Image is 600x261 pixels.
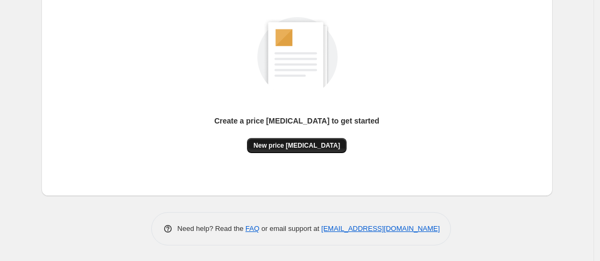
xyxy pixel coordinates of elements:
button: New price [MEDICAL_DATA] [247,138,347,153]
span: Need help? Read the [178,224,246,233]
p: Create a price [MEDICAL_DATA] to get started [214,115,379,126]
a: [EMAIL_ADDRESS][DOMAIN_NAME] [321,224,440,233]
span: or email support at [259,224,321,233]
span: New price [MEDICAL_DATA] [253,141,340,150]
a: FAQ [245,224,259,233]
